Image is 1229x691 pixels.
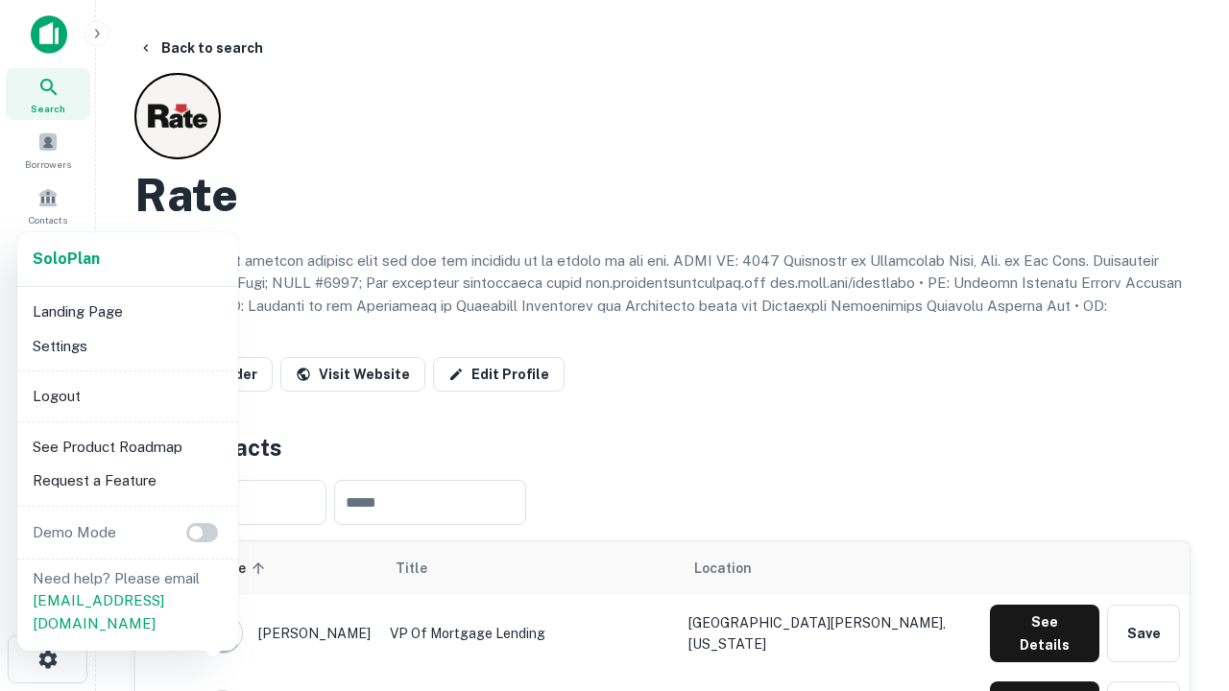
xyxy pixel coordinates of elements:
a: [EMAIL_ADDRESS][DOMAIN_NAME] [33,592,164,631]
li: Logout [25,379,230,414]
li: Request a Feature [25,464,230,498]
p: Need help? Please email [33,567,223,635]
iframe: Chat Widget [1133,537,1229,630]
li: See Product Roadmap [25,430,230,465]
p: Demo Mode [25,521,124,544]
li: Settings [25,329,230,364]
strong: Solo Plan [33,250,100,268]
li: Landing Page [25,295,230,329]
a: SoloPlan [33,248,100,271]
